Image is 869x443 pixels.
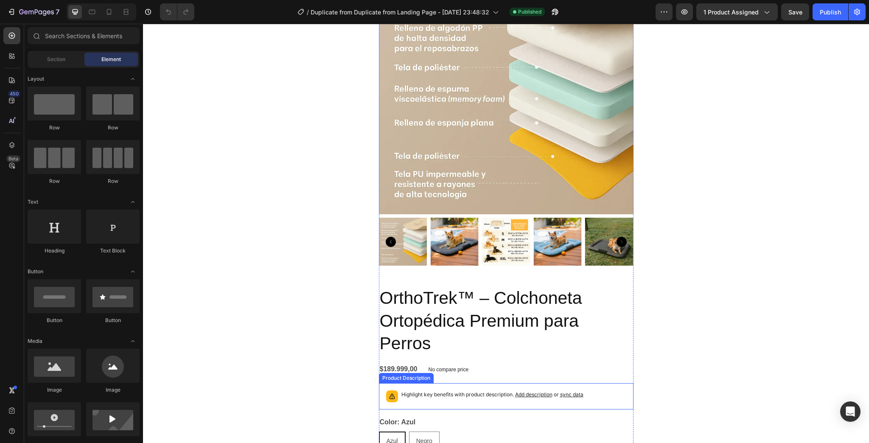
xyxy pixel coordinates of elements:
div: Image [28,386,81,394]
div: $189.999,00 [236,339,275,353]
span: Negro [273,414,289,421]
span: sync data [417,367,440,374]
span: Toggle open [126,72,140,86]
div: Heading [28,247,81,255]
button: 1 product assigned [696,3,778,20]
span: Add description [372,367,409,374]
div: 450 [8,90,20,97]
span: / [307,8,309,17]
iframe: Design area [143,24,869,443]
span: Toggle open [126,334,140,348]
div: Button [28,317,81,324]
p: No compare price [285,343,325,348]
button: Carousel Next Arrow [474,213,484,223]
div: Open Intercom Messenger [840,401,861,422]
span: Azul [244,414,255,421]
span: Layout [28,75,44,83]
span: Element [101,56,121,63]
p: 7 [56,7,59,17]
span: Section [47,56,65,63]
h2: OrthoTrek™ – Colchoneta Ortopédica Premium para Perros [236,262,491,332]
p: Highlight key benefits with product description. [258,367,440,375]
span: or [409,367,440,374]
div: Row [86,124,140,132]
span: Text [28,198,38,206]
span: Button [28,268,43,275]
button: Publish [813,3,848,20]
span: Save [788,8,802,16]
div: Row [28,124,81,132]
div: Row [28,177,81,185]
span: Toggle open [126,195,140,209]
span: Media [28,337,42,345]
div: Undo/Redo [160,3,194,20]
div: Beta [6,155,20,162]
span: 1 product assigned [704,8,759,17]
legend: Color: Azul [236,393,274,404]
span: Published [518,8,541,16]
div: Publish [820,8,841,17]
div: Button [86,317,140,324]
input: Search Sections & Elements [28,27,140,44]
button: Carousel Back Arrow [243,213,253,223]
button: 7 [3,3,63,20]
div: Text Block [86,247,140,255]
span: Duplicate from Duplicate from Landing Page - [DATE] 23:48:32 [311,8,489,17]
span: Toggle open [126,265,140,278]
div: Row [86,177,140,185]
div: Image [86,386,140,394]
button: Save [781,3,809,20]
div: Product Description [238,350,289,358]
